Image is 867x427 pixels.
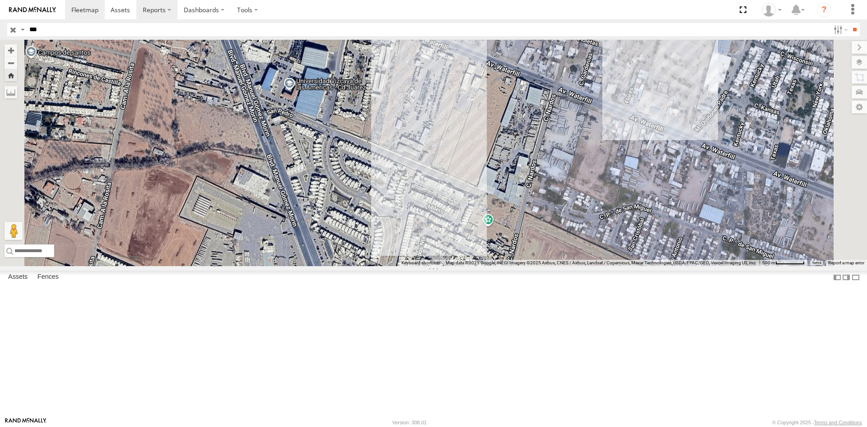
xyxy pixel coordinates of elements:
a: Visit our Website [5,418,47,427]
label: Map Settings [852,101,867,113]
label: Measure [5,86,17,99]
a: Report a map error [828,260,864,265]
button: Drag Pegman onto the map to open Street View [5,222,23,240]
label: Search Filter Options [830,23,849,36]
span: Map data ©2025 Google, INEGI Imagery ©2025 Airbus, CNES / Airbus, Landsat / Copernicus, Maxar Tec... [446,260,757,265]
button: Map Scale: 500 m per 61 pixels [760,260,807,266]
button: Zoom Home [5,69,17,81]
button: Keyboard shortcuts [401,260,440,266]
div: Roberto Garcia [759,3,785,17]
div: Version: 308.01 [392,420,427,425]
button: Zoom in [5,44,17,56]
a: Terms (opens in new tab) [812,261,821,265]
button: Zoom out [5,56,17,69]
a: Terms and Conditions [814,420,862,425]
label: Dock Summary Table to the Right [842,271,851,284]
img: rand-logo.svg [9,7,56,13]
label: Dock Summary Table to the Left [833,271,842,284]
div: © Copyright 2025 - [772,420,862,425]
label: Search Query [19,23,26,36]
label: Assets [4,271,32,284]
i: ? [817,3,831,17]
span: 500 m [762,260,775,265]
label: Hide Summary Table [851,271,860,284]
label: Fences [33,271,63,284]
